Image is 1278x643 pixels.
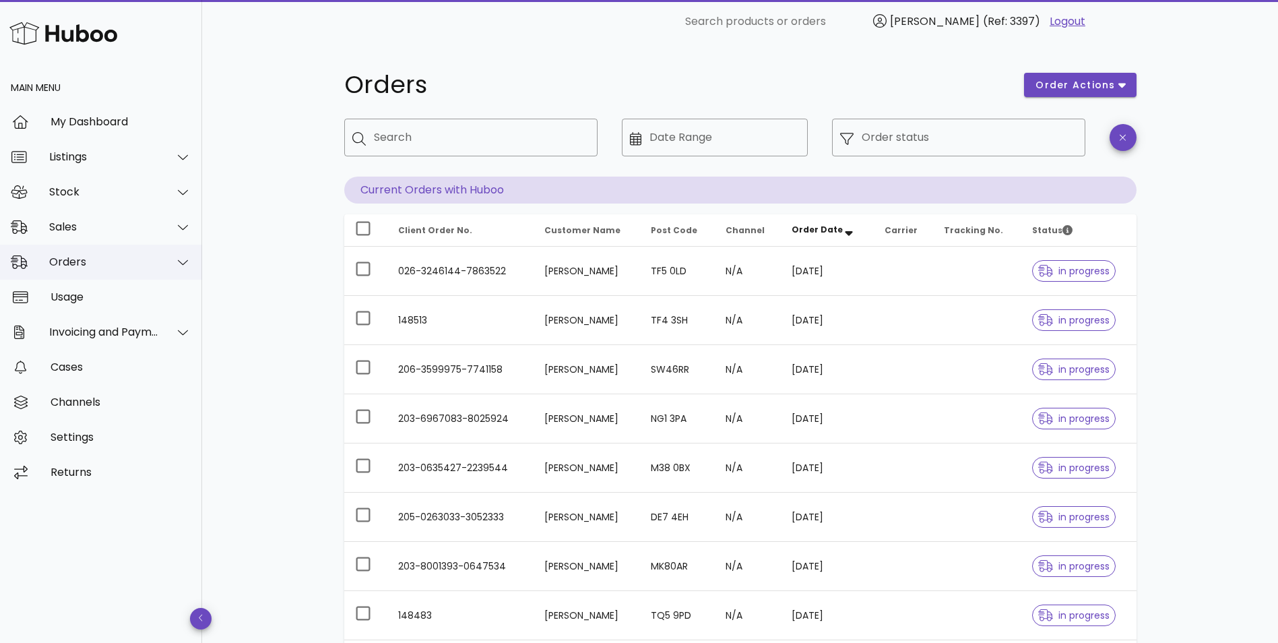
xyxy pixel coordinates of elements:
[781,394,874,443] td: [DATE]
[1038,365,1110,374] span: in progress
[49,220,159,233] div: Sales
[534,394,640,443] td: [PERSON_NAME]
[715,247,781,296] td: N/A
[387,214,534,247] th: Client Order No.
[640,443,714,493] td: M38 0BX
[49,150,159,163] div: Listings
[51,290,191,303] div: Usage
[398,224,472,236] span: Client Order No.
[1035,78,1116,92] span: order actions
[9,19,117,48] img: Huboo Logo
[534,247,640,296] td: [PERSON_NAME]
[874,214,933,247] th: Carrier
[1038,266,1110,276] span: in progress
[387,542,534,591] td: 203-8001393-0647534
[640,591,714,640] td: TQ5 9PD
[726,224,765,236] span: Channel
[387,394,534,443] td: 203-6967083-8025924
[781,345,874,394] td: [DATE]
[715,591,781,640] td: N/A
[781,247,874,296] td: [DATE]
[640,493,714,542] td: DE7 4EH
[534,493,640,542] td: [PERSON_NAME]
[534,214,640,247] th: Customer Name
[544,224,620,236] span: Customer Name
[715,493,781,542] td: N/A
[640,214,714,247] th: Post Code
[1038,414,1110,423] span: in progress
[944,224,1003,236] span: Tracking No.
[1050,13,1085,30] a: Logout
[1032,224,1073,236] span: Status
[49,326,159,338] div: Invoicing and Payments
[51,115,191,128] div: My Dashboard
[387,591,534,640] td: 148483
[534,345,640,394] td: [PERSON_NAME]
[781,214,874,247] th: Order Date: Sorted descending. Activate to remove sorting.
[715,443,781,493] td: N/A
[651,224,697,236] span: Post Code
[715,296,781,345] td: N/A
[781,296,874,345] td: [DATE]
[781,443,874,493] td: [DATE]
[640,345,714,394] td: SW46RR
[640,542,714,591] td: MK80AR
[387,345,534,394] td: 206-3599975-7741158
[885,224,918,236] span: Carrier
[534,443,640,493] td: [PERSON_NAME]
[344,73,1009,97] h1: Orders
[890,13,980,29] span: [PERSON_NAME]
[640,394,714,443] td: NG1 3PA
[51,431,191,443] div: Settings
[387,247,534,296] td: 026-3246144-7863522
[387,493,534,542] td: 205-0263033-3052333
[1038,611,1110,620] span: in progress
[792,224,843,235] span: Order Date
[715,214,781,247] th: Channel
[49,185,159,198] div: Stock
[51,361,191,373] div: Cases
[534,296,640,345] td: [PERSON_NAME]
[344,177,1137,204] p: Current Orders with Huboo
[640,247,714,296] td: TF5 0LD
[640,296,714,345] td: TF4 3SH
[983,13,1040,29] span: (Ref: 3397)
[51,396,191,408] div: Channels
[1024,73,1136,97] button: order actions
[1038,463,1110,472] span: in progress
[534,542,640,591] td: [PERSON_NAME]
[715,345,781,394] td: N/A
[715,394,781,443] td: N/A
[51,466,191,479] div: Returns
[781,493,874,542] td: [DATE]
[49,255,159,268] div: Orders
[1038,512,1110,522] span: in progress
[781,591,874,640] td: [DATE]
[1038,561,1110,571] span: in progress
[1021,214,1136,247] th: Status
[387,296,534,345] td: 148513
[715,542,781,591] td: N/A
[781,542,874,591] td: [DATE]
[933,214,1021,247] th: Tracking No.
[387,443,534,493] td: 203-0635427-2239544
[1038,315,1110,325] span: in progress
[534,591,640,640] td: [PERSON_NAME]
